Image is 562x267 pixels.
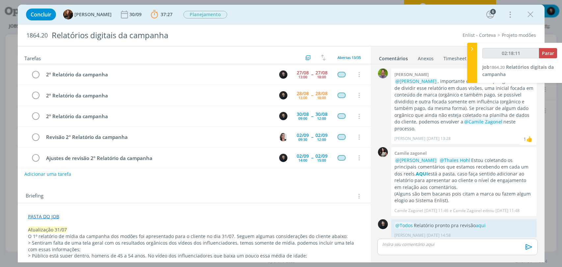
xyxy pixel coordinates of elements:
span: -- [311,72,313,77]
div: 15:00 [317,158,326,162]
span: [DATE] 13:28 [427,136,451,142]
button: C [279,111,288,121]
button: C [279,132,288,142]
p: > Sentiram falta de uma tela geral com os resultados orgânicos dos vídeos dos influenciadores, te... [28,240,361,253]
button: Parar [539,48,557,58]
span: [DATE] 11:48 [495,208,520,214]
img: C [378,147,388,157]
span: @Camile Zagonel [464,119,502,125]
button: 37:27 [149,9,174,20]
button: C [279,69,288,79]
span: [DATE] 11:46 [424,208,448,214]
div: 27/08 [315,70,328,75]
div: 30/08 [315,112,328,117]
div: 27/08 [297,70,309,75]
span: Concluir [31,12,51,17]
img: T [63,10,73,19]
p: [PERSON_NAME] [394,232,425,238]
a: Projeto modões [502,32,536,38]
div: 2º Relatório da campanha [43,92,273,100]
a: Timesheet [443,52,467,62]
div: 09:30 [298,138,307,141]
span: [PERSON_NAME] [74,12,112,17]
div: 18:00 [317,96,326,99]
button: 6 [485,9,495,20]
div: 09:00 [298,117,307,120]
span: 37:27 [161,11,173,17]
a: aqui [476,222,486,228]
p: Estou coletando os principais comentários que estamos recebendo em cada um dos reels. está a past... [394,157,533,191]
a: Enlist - Corteva [463,32,496,38]
a: Job1864.20Relatórios digitais da campanha [482,64,554,77]
span: @Thales Hohl [440,157,470,163]
div: 02/09 [315,133,328,138]
div: 02/09 [297,154,309,158]
span: @Todos [395,222,413,228]
p: Camile Zagonel [394,208,423,214]
b: Camile zagonel [394,150,427,156]
div: 1 [523,136,526,143]
div: dialog [18,5,545,262]
span: 1864.20 [26,32,48,39]
div: 2º Relatório da campanha [43,112,273,120]
button: Planejamento [183,11,227,19]
img: C [279,154,287,162]
button: T[PERSON_NAME] [63,10,112,19]
div: 28/08 [315,91,328,96]
div: Anexos [418,55,434,62]
span: Parar [542,50,554,56]
span: Planejamento [183,11,227,18]
p: O 1º relatório de mídia da campanha dos modões foi apresentado para o cliente no dia 31/07. Segue... [28,233,361,240]
div: 6 [490,9,496,14]
div: 12:00 [317,117,326,120]
button: C [279,153,288,163]
span: Abertas 13/35 [337,55,361,60]
div: 02/09 [315,154,328,158]
p: , importante considerar que: gostaríamos de dividir esse relatório em duas visões, uma inicial fo... [394,78,533,132]
a: AQUI [416,171,428,177]
button: Concluir [26,9,56,20]
div: 30/09 [129,12,143,17]
span: Relatórios digitais da campanha [482,64,554,77]
div: 13:00 [298,96,307,99]
div: Camile Zagonel [526,135,533,143]
div: Revisão 2º Relatório da campanha [43,133,273,141]
button: Adicionar uma tarefa [24,168,71,180]
div: 02/09 [297,133,309,138]
img: T [378,68,388,78]
span: @[PERSON_NAME] [395,78,437,84]
img: C [279,70,287,79]
img: C [378,219,388,229]
div: 12:00 [317,138,326,141]
p: Relatório pronto pra revisão [394,222,533,229]
span: Tarefas [24,54,41,62]
button: C [279,90,288,100]
span: e Camile Zagonel editou [450,208,494,214]
span: [DATE] 14:58 [427,232,451,238]
span: -- [311,155,313,160]
img: C [279,112,287,120]
span: @[PERSON_NAME] [395,157,437,163]
p: [PERSON_NAME] [394,136,425,142]
div: Relatórios digitais da campanha [49,27,321,43]
span: -- [311,135,313,139]
div: 13:00 [298,75,307,79]
div: 28/08 [297,91,309,96]
div: Ajustes de revisão 2º Relatório da campanha [43,154,273,162]
div: 14:00 [298,158,307,162]
p: > Público está super dentro, homens de 45 a 54 anos. No vídeo dos influenciadores que baixa um po... [28,253,361,259]
div: 30/08 [297,112,309,117]
span: 1864.20 [490,64,505,70]
img: arrow-down-up.svg [321,55,326,61]
span: Briefing [26,192,43,200]
span: Atualização 31/07 [28,227,67,233]
div: 18:00 [317,75,326,79]
p: (Alguns são bem bacanas pois citam a marca ou fazem algum elogio ao Sistema Enlist). [394,191,533,204]
span: -- [311,114,313,119]
span: -- [311,93,313,97]
a: PASTA DO JOB [28,213,59,220]
img: C [279,91,287,99]
b: [PERSON_NAME] [394,71,429,77]
img: C [279,133,287,141]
